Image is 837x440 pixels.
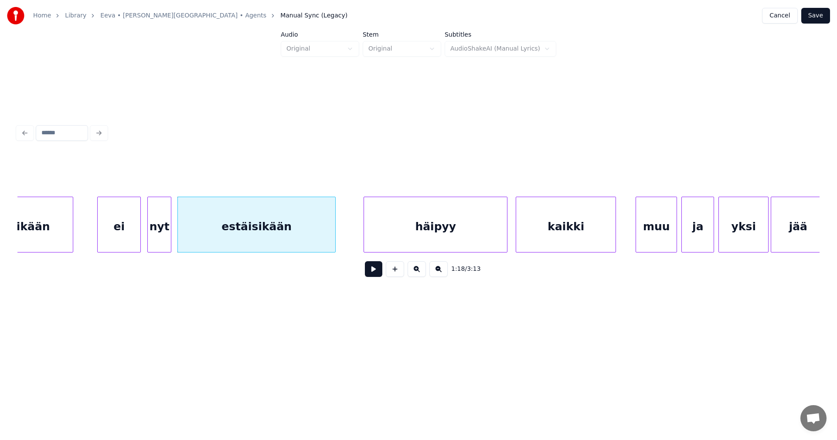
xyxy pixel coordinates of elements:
label: Stem [363,31,441,38]
label: Subtitles [445,31,556,38]
a: Eeva • [PERSON_NAME][GEOGRAPHIC_DATA] • Agents [100,11,266,20]
span: 1:18 [451,265,465,273]
nav: breadcrumb [33,11,347,20]
img: youka [7,7,24,24]
a: Home [33,11,51,20]
label: Audio [281,31,359,38]
a: Library [65,11,86,20]
div: / [451,265,472,273]
span: Manual Sync (Legacy) [280,11,347,20]
button: Save [801,8,830,24]
button: Cancel [762,8,797,24]
div: Avoin keskustelu [800,405,827,431]
span: 3:13 [467,265,480,273]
